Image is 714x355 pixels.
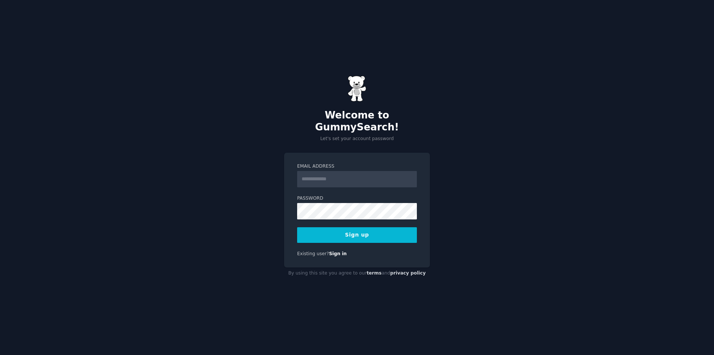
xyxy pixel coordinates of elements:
h2: Welcome to GummySearch! [284,110,430,133]
button: Sign up [297,227,417,243]
label: Email Address [297,163,417,170]
a: privacy policy [390,270,426,276]
a: Sign in [329,251,347,256]
span: Existing user? [297,251,329,256]
label: Password [297,195,417,202]
a: terms [367,270,382,276]
p: Let's set your account password [284,136,430,142]
img: Gummy Bear [348,76,366,102]
div: By using this site you agree to our and [284,267,430,279]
